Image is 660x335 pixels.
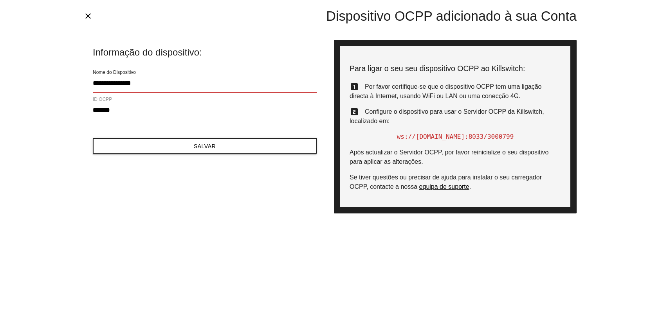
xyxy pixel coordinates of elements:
span: Informação do dispositivo: [93,46,317,59]
span: Após actualizar o Servidor OCPP, por favor reinicialize o seu dispositivo para aplicar as alteraç... [350,149,548,165]
span: ws://[DOMAIN_NAME]:8033 [397,133,484,140]
span: Dispositivo OCPP adicionado à sua Conta [326,9,577,23]
label: ID OCPP [93,96,112,103]
span: Se tiver questões ou precisar de ajuda para instalar o seu carregador OCPP, contacte a nossa [350,174,542,190]
span: Configure o dispositivo para usar o Servidor OCPP da Killswitch, localizado em: [350,108,544,124]
span: /3000799 [483,133,514,140]
i: looks_one [350,82,359,91]
i: looks_two [350,107,359,116]
a: equipa de suporte [419,183,469,190]
span: Por favor certifique-se que o dispositivo OCPP tem uma ligação directa à Internet, usando WiFi ou... [350,83,541,99]
p: Para ligar o seu seu dispositivo OCPP ao Killswitch: [350,63,561,74]
p: . [350,173,561,192]
i: close [83,11,93,21]
button: Salvar [93,138,317,154]
label: Nome do Dispositivo [93,69,136,76]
